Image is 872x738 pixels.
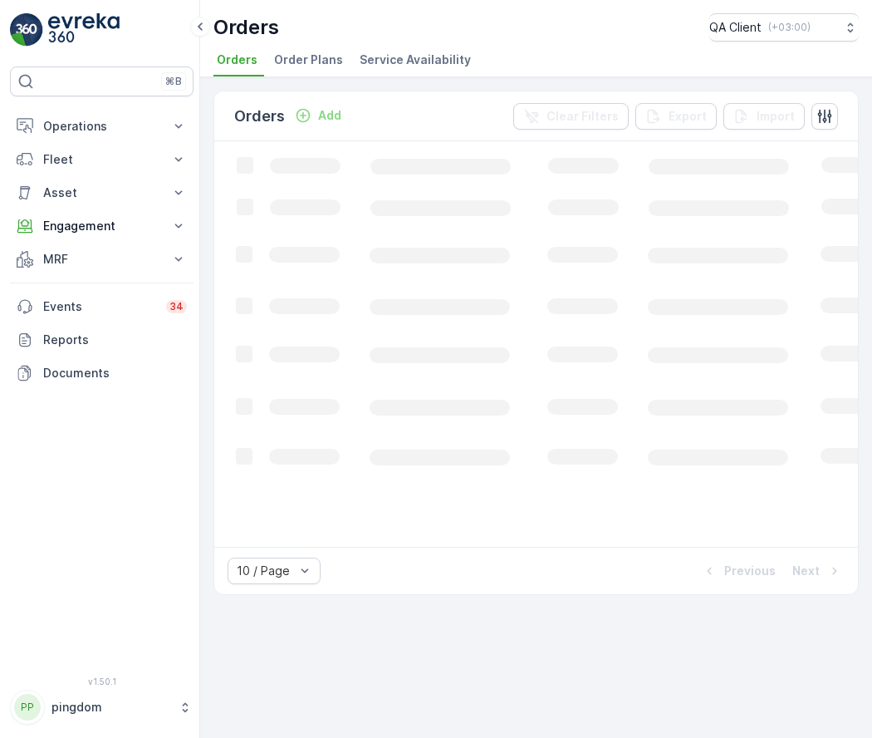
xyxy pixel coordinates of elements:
[318,107,341,124] p: Add
[709,19,762,36] p: QA Client
[699,561,777,581] button: Previous
[513,103,629,130] button: Clear Filters
[10,209,194,243] button: Engagement
[234,105,285,128] p: Orders
[669,108,707,125] p: Export
[10,110,194,143] button: Operations
[14,694,41,721] div: PP
[10,290,194,323] a: Events34
[43,365,187,381] p: Documents
[724,563,776,579] p: Previous
[757,108,795,125] p: Import
[10,143,194,176] button: Fleet
[635,103,717,130] button: Export
[10,243,194,276] button: MRF
[360,52,471,68] span: Service Availability
[10,690,194,725] button: PPpingdom
[48,13,120,47] img: logo_light-DOdMpM7g.png
[274,52,343,68] span: Order Plans
[213,14,279,41] p: Orders
[768,21,811,34] p: ( +03:00 )
[43,218,160,234] p: Engagement
[165,75,182,88] p: ⌘B
[169,300,184,313] p: 34
[51,699,170,716] p: pingdom
[791,561,845,581] button: Next
[546,108,619,125] p: Clear Filters
[792,563,820,579] p: Next
[43,118,160,135] p: Operations
[288,106,348,125] button: Add
[43,298,156,315] p: Events
[43,151,160,168] p: Fleet
[43,251,160,268] p: MRF
[10,13,43,47] img: logo
[43,332,187,348] p: Reports
[10,676,194,686] span: v 1.50.1
[723,103,805,130] button: Import
[10,357,194,390] a: Documents
[43,184,160,201] p: Asset
[10,323,194,357] a: Reports
[217,52,257,68] span: Orders
[10,176,194,209] button: Asset
[709,13,859,42] button: QA Client(+03:00)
